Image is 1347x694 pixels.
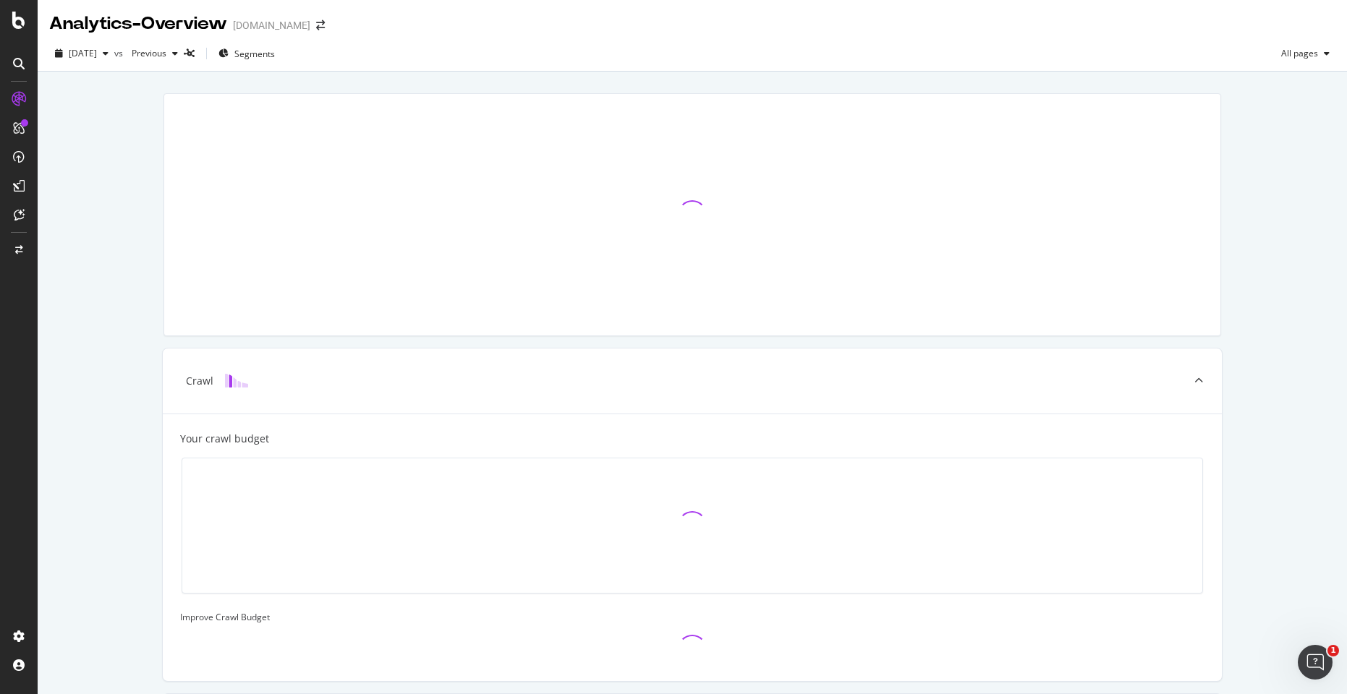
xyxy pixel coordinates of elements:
[114,47,126,59] span: vs
[126,42,184,65] button: Previous
[233,18,310,33] div: [DOMAIN_NAME]
[1275,47,1318,59] span: All pages
[180,432,269,446] div: Your crawl budget
[213,42,281,65] button: Segments
[186,374,213,388] div: Crawl
[69,47,97,59] span: 2025 Sep. 1st
[1298,645,1333,680] iframe: Intercom live chat
[225,374,248,387] img: block-icon
[1327,645,1339,656] span: 1
[49,42,114,65] button: [DATE]
[1275,42,1335,65] button: All pages
[180,611,1204,623] div: Improve Crawl Budget
[234,48,275,60] span: Segments
[316,20,325,30] div: arrow-right-arrow-left
[126,47,166,59] span: Previous
[49,12,227,36] div: Analytics - Overview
